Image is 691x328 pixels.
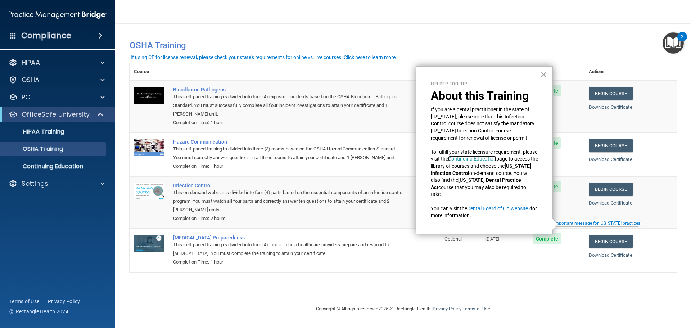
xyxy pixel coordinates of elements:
a: Begin Course [589,139,633,152]
p: Settings [22,179,48,188]
p: PCI [22,93,32,102]
span: on-demand course. You will also find the [431,170,532,183]
p: OfficeSafe University [22,110,90,119]
div: Infection Control [173,183,404,188]
a: Terms of Use [462,306,490,311]
div: This self-paced training is divided into three (3) rooms based on the OSHA Hazard Communication S... [173,145,404,162]
p: HIPAA [22,58,40,67]
a: Download Certificate [589,157,632,162]
button: Close [540,69,547,80]
span: page to access the library of courses and choose the [431,156,539,169]
div: Important message for [US_STATE] practices [554,221,640,225]
a: Privacy Policy [48,298,80,305]
span: course that you may also be required to take. [431,184,527,197]
span: Ⓒ Rectangle Health 2024 [9,308,68,315]
button: Open Resource Center, 2 new notifications [663,32,684,54]
a: Begin Course [589,235,633,248]
a: Download Certificate [589,104,632,110]
th: Status [529,63,584,81]
div: 2 [681,37,683,46]
p: About this Training [431,89,538,103]
th: Required [440,63,481,81]
a: Dental Board of CA website › [467,206,530,211]
span: You can visit the [431,206,467,211]
th: Course [130,63,169,81]
h4: OSHA Training [130,40,677,50]
div: This on-demand webinar is divided into four (4) parts based on the essential components of an inf... [173,188,404,214]
button: Read this if you are a dental practitioner in the state of CA [553,220,641,227]
div: Completion Time: 2 hours [173,214,404,223]
p: Helper Tooltip [431,81,538,87]
div: [MEDICAL_DATA] Preparedness [173,235,404,241]
a: Begin Course [589,183,633,196]
div: Hazard Communication [173,139,404,145]
span: [DATE] [485,236,499,242]
span: Optional [444,236,462,242]
p: OSHA Training [5,145,63,153]
p: Continuing Education [5,163,103,170]
a: Privacy Policy [433,306,461,311]
div: Completion Time: 1 hour [173,162,404,171]
a: Download Certificate [589,200,632,206]
a: Begin Course [589,87,633,100]
div: Completion Time: 1 hour [173,118,404,127]
p: OSHA [22,76,40,84]
strong: [US_STATE] Infection Control [431,163,532,176]
img: PMB logo [9,8,107,22]
th: Expires On [481,63,528,81]
a: Terms of Use [9,298,39,305]
span: To fulfill your state licensure requirement, please visit the [431,149,538,162]
th: Actions [584,63,677,81]
strong: [US_STATE] Dental Practice Act [431,177,522,190]
div: If using CE for license renewal, please check your state's requirements for online vs. live cours... [131,55,397,60]
div: Bloodborne Pathogens [173,87,404,93]
div: This self-paced training is divided into four (4) exposure incidents based on the OSHA Bloodborne... [173,93,404,118]
p: If you are a dental practitioner in the state of [US_STATE], please note that this Infection Cont... [431,106,538,141]
p: HIPAA Training [5,128,64,135]
div: This self-paced training is divided into four (4) topics to help healthcare providers prepare and... [173,241,404,258]
span: Complete [533,233,561,244]
iframe: Drift Widget Chat Controller [566,277,682,306]
div: Completion Time: 1 hour [173,258,404,266]
div: Copyright © All rights reserved 2025 @ Rectangle Health | | [272,297,534,320]
h4: Compliance [21,31,71,41]
a: Continuing Education [448,156,496,162]
a: Download Certificate [589,252,632,258]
